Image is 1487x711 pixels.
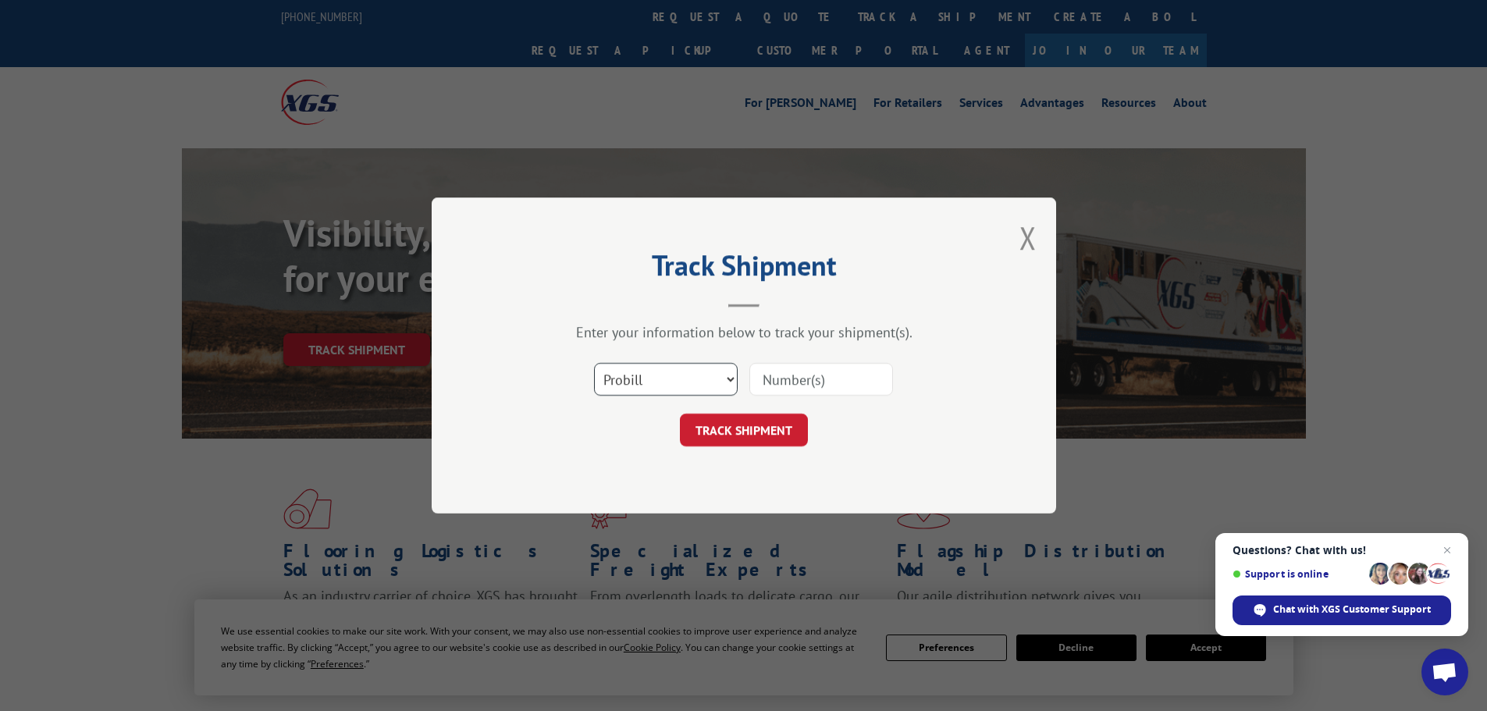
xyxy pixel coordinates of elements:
[1273,603,1431,617] span: Chat with XGS Customer Support
[1233,544,1451,556] span: Questions? Chat with us!
[510,254,978,284] h2: Track Shipment
[510,323,978,341] div: Enter your information below to track your shipment(s).
[1019,217,1037,258] button: Close modal
[680,414,808,446] button: TRACK SHIPMENT
[1233,568,1364,580] span: Support is online
[1233,595,1451,625] div: Chat with XGS Customer Support
[1421,649,1468,695] div: Open chat
[1438,541,1457,560] span: Close chat
[749,363,893,396] input: Number(s)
